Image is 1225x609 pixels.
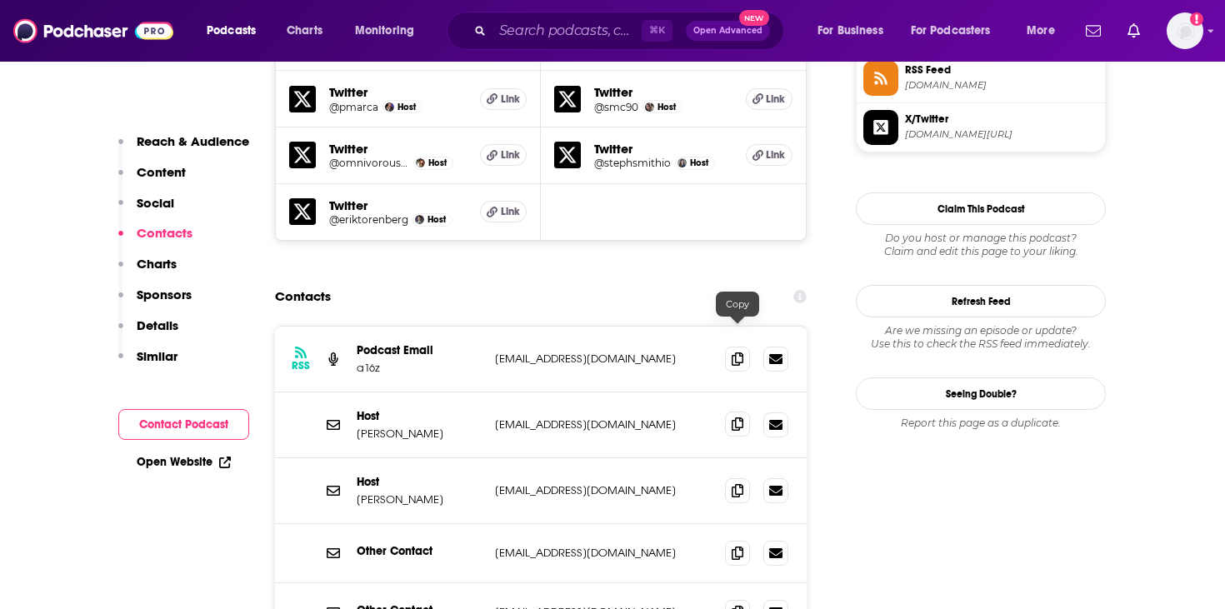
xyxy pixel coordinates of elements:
[118,195,174,226] button: Social
[343,17,436,44] button: open menu
[207,19,256,42] span: Podcasts
[905,128,1098,141] span: twitter.com/a16z
[856,285,1106,317] button: Refresh Feed
[355,19,414,42] span: Monitoring
[480,201,527,222] a: Link
[357,475,482,489] p: Host
[856,232,1106,245] span: Do you host or manage this podcast?
[501,205,520,218] span: Link
[1167,12,1203,49] button: Show profile menu
[1079,17,1107,45] a: Show notifications dropdown
[287,19,322,42] span: Charts
[1015,17,1076,44] button: open menu
[329,101,378,113] h5: @pmarca
[856,324,1106,351] div: Are we missing an episode or update? Use this to check the RSS feed immediately.
[118,317,178,348] button: Details
[716,292,759,317] div: Copy
[462,12,800,50] div: Search podcasts, credits, & more...
[911,19,991,42] span: For Podcasters
[856,232,1106,258] div: Claim and edit this page to your liking.
[856,377,1106,410] a: Seeing Double?
[137,133,249,149] p: Reach & Audience
[118,164,186,195] button: Content
[292,359,310,372] h3: RSS
[329,141,467,157] h5: Twitter
[480,144,527,166] a: Link
[480,88,527,110] a: Link
[645,102,654,112] a: Sonal Chokshi
[137,287,192,302] p: Sponsors
[746,144,792,166] a: Link
[118,409,249,440] button: Contact Podcast
[686,21,770,41] button: Open AdvancedNew
[863,61,1098,96] a: RSS Feed[DOMAIN_NAME]
[900,17,1015,44] button: open menu
[501,148,520,162] span: Link
[118,225,192,256] button: Contacts
[137,317,178,333] p: Details
[397,102,416,112] span: Host
[118,287,192,317] button: Sponsors
[428,157,447,168] span: Host
[118,348,177,379] button: Similar
[329,157,409,169] a: @omnivorousread
[856,192,1106,225] button: Claim This Podcast
[905,79,1098,92] span: feeds.simplecast.com
[357,361,482,375] p: a16z
[905,62,1098,77] span: RSS Feed
[137,348,177,364] p: Similar
[357,544,482,558] p: Other Contact
[677,158,687,167] img: Steph Smith
[118,133,249,164] button: Reach & Audience
[329,213,408,226] a: @eriktorenberg
[329,197,467,213] h5: Twitter
[137,164,186,180] p: Content
[594,157,671,169] a: @stephsmithio
[495,483,712,497] p: [EMAIL_ADDRESS][DOMAIN_NAME]
[642,20,672,42] span: ⌘ K
[357,492,482,507] p: [PERSON_NAME]
[416,158,425,167] img: Hanne Winarsky
[495,417,712,432] p: [EMAIL_ADDRESS][DOMAIN_NAME]
[856,417,1106,430] div: Report this page as a duplicate.
[118,256,177,287] button: Charts
[766,92,785,106] span: Link
[357,409,482,423] p: Host
[495,546,712,560] p: [EMAIL_ADDRESS][DOMAIN_NAME]
[693,27,762,35] span: Open Advanced
[1190,12,1203,26] svg: Add a profile image
[594,141,732,157] h5: Twitter
[357,427,482,441] p: [PERSON_NAME]
[657,102,676,112] span: Host
[385,102,394,112] a: Marc Andreessen
[276,17,332,44] a: Charts
[863,110,1098,145] a: X/Twitter[DOMAIN_NAME][URL]
[690,157,708,168] span: Host
[594,84,732,100] h5: Twitter
[492,17,642,44] input: Search podcasts, credits, & more...
[594,101,638,113] a: @smc90
[1167,12,1203,49] img: User Profile
[1121,17,1147,45] a: Show notifications dropdown
[739,10,769,26] span: New
[357,343,482,357] p: Podcast Email
[137,256,177,272] p: Charts
[427,214,446,225] span: Host
[195,17,277,44] button: open menu
[275,281,331,312] h2: Contacts
[1167,12,1203,49] span: Logged in as derettb
[415,215,424,224] img: Erik Torenberg
[806,17,904,44] button: open menu
[905,112,1098,127] span: X/Twitter
[329,84,467,100] h5: Twitter
[13,15,173,47] img: Podchaser - Follow, Share and Rate Podcasts
[495,352,712,366] p: [EMAIL_ADDRESS][DOMAIN_NAME]
[766,148,785,162] span: Link
[137,225,192,241] p: Contacts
